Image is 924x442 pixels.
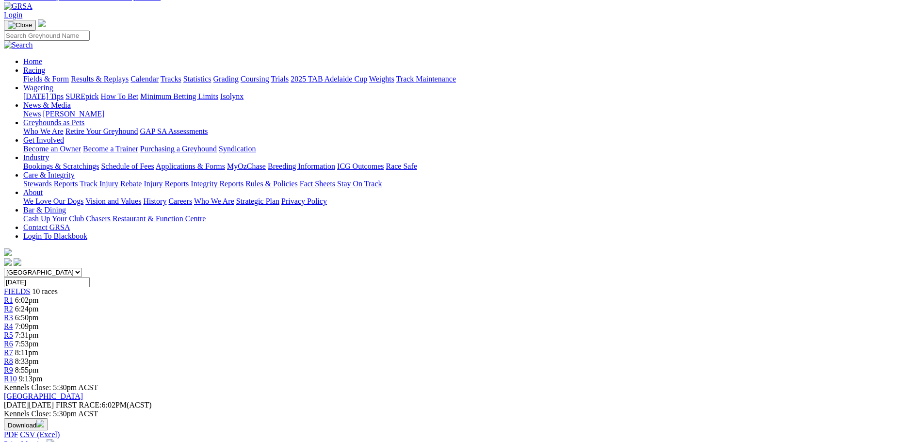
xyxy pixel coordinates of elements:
span: FIELDS [4,287,30,295]
a: Results & Replays [71,75,129,83]
div: News & Media [23,110,920,118]
span: 7:31pm [15,331,39,339]
a: Strategic Plan [236,197,279,205]
a: Tracks [161,75,181,83]
a: Breeding Information [268,162,335,170]
div: Industry [23,162,920,171]
img: Search [4,41,33,49]
a: Login [4,11,22,19]
a: We Love Our Dogs [23,197,83,205]
a: R9 [4,366,13,374]
span: 6:50pm [15,313,39,322]
button: Download [4,418,48,430]
span: 8:11pm [15,348,38,357]
a: R1 [4,296,13,304]
span: 6:24pm [15,305,39,313]
span: R2 [4,305,13,313]
button: Toggle navigation [4,20,36,31]
a: Syndication [219,145,256,153]
a: Minimum Betting Limits [140,92,218,100]
a: History [143,197,166,205]
a: Injury Reports [144,180,189,188]
span: 8:55pm [15,366,39,374]
a: Home [23,57,42,65]
a: R10 [4,375,17,383]
a: R3 [4,313,13,322]
img: Close [8,21,32,29]
a: Careers [168,197,192,205]
span: 10 races [32,287,58,295]
span: 6:02pm [15,296,39,304]
a: Rules & Policies [245,180,298,188]
a: R5 [4,331,13,339]
a: Track Injury Rebate [80,180,142,188]
a: PDF [4,430,18,439]
span: 7:53pm [15,340,39,348]
a: Race Safe [386,162,417,170]
a: [GEOGRAPHIC_DATA] [4,392,83,400]
a: Coursing [241,75,269,83]
a: Vision and Values [85,197,141,205]
a: Login To Blackbook [23,232,87,240]
a: SUREpick [65,92,98,100]
span: 8:33pm [15,357,39,365]
div: Kennels Close: 5:30pm ACST [4,409,920,418]
img: GRSA [4,2,32,11]
a: Care & Integrity [23,171,75,179]
a: Integrity Reports [191,180,243,188]
span: 9:13pm [19,375,43,383]
a: How To Bet [101,92,139,100]
a: News [23,110,41,118]
a: R8 [4,357,13,365]
a: Become an Owner [23,145,81,153]
a: Fact Sheets [300,180,335,188]
div: Greyhounds as Pets [23,127,920,136]
div: Get Involved [23,145,920,153]
span: [DATE] [4,401,29,409]
a: MyOzChase [227,162,266,170]
div: Care & Integrity [23,180,920,188]
a: Calendar [130,75,159,83]
a: Bookings & Scratchings [23,162,99,170]
a: Wagering [23,83,53,92]
a: Get Involved [23,136,64,144]
a: R6 [4,340,13,348]
a: Bar & Dining [23,206,66,214]
a: Chasers Restaurant & Function Centre [86,214,206,223]
a: News & Media [23,101,71,109]
a: [PERSON_NAME] [43,110,104,118]
a: 2025 TAB Adelaide Cup [291,75,367,83]
a: Privacy Policy [281,197,327,205]
img: download.svg [36,420,44,427]
a: Statistics [183,75,211,83]
img: logo-grsa-white.png [38,19,46,27]
span: 7:09pm [15,322,39,330]
a: Contact GRSA [23,223,70,231]
input: Search [4,31,90,41]
a: Grading [213,75,239,83]
a: Purchasing a Greyhound [140,145,217,153]
div: Wagering [23,92,920,101]
a: CSV (Excel) [20,430,60,439]
img: facebook.svg [4,258,12,266]
img: logo-grsa-white.png [4,248,12,256]
a: [DATE] Tips [23,92,64,100]
a: Weights [369,75,394,83]
a: Industry [23,153,49,162]
a: GAP SA Assessments [140,127,208,135]
a: R4 [4,322,13,330]
img: twitter.svg [14,258,21,266]
a: Who We Are [194,197,234,205]
input: Select date [4,277,90,287]
a: Become a Trainer [83,145,138,153]
span: Kennels Close: 5:30pm ACST [4,383,98,392]
div: Bar & Dining [23,214,920,223]
a: R7 [4,348,13,357]
a: Cash Up Your Club [23,214,84,223]
div: Download [4,430,920,439]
